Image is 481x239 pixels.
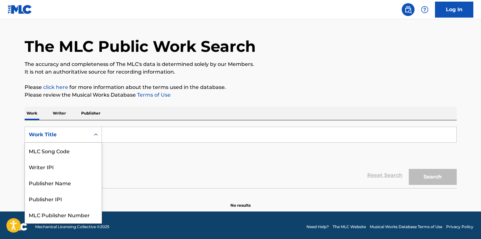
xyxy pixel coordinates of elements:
p: The accuracy and completeness of The MLC's data is determined solely by our Members. [25,60,457,68]
div: Publisher IPI [25,191,102,207]
a: The MLC Website [333,224,366,230]
p: No results [230,195,251,208]
form: Search Form [25,127,457,188]
p: Publisher [79,107,102,120]
a: Musical Works Database Terms of Use [370,224,442,230]
div: Publisher Name [25,175,102,191]
div: Writer IPI [25,159,102,175]
a: Terms of Use [136,92,171,98]
img: search [404,6,412,13]
p: It is not an authoritative source for recording information. [25,68,457,76]
a: Need Help? [306,224,329,230]
a: click here [43,84,68,90]
div: Work Title [25,223,102,239]
span: Mechanical Licensing Collective © 2025 [35,224,109,230]
p: Please for more information about the terms used in the database. [25,84,457,91]
img: help [421,6,429,13]
div: MLC Song Code [25,143,102,159]
a: Log In [435,2,473,18]
img: MLC Logo [8,5,32,14]
div: MLC Publisher Number [25,207,102,223]
a: Privacy Policy [446,224,473,230]
div: Work Title [29,131,86,139]
a: Public Search [402,3,415,16]
h1: The MLC Public Work Search [25,37,256,56]
iframe: Chat Widget [449,208,481,239]
p: Writer [51,107,68,120]
p: Please review the Musical Works Database [25,91,457,99]
div: Help [418,3,431,16]
p: Work [25,107,39,120]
